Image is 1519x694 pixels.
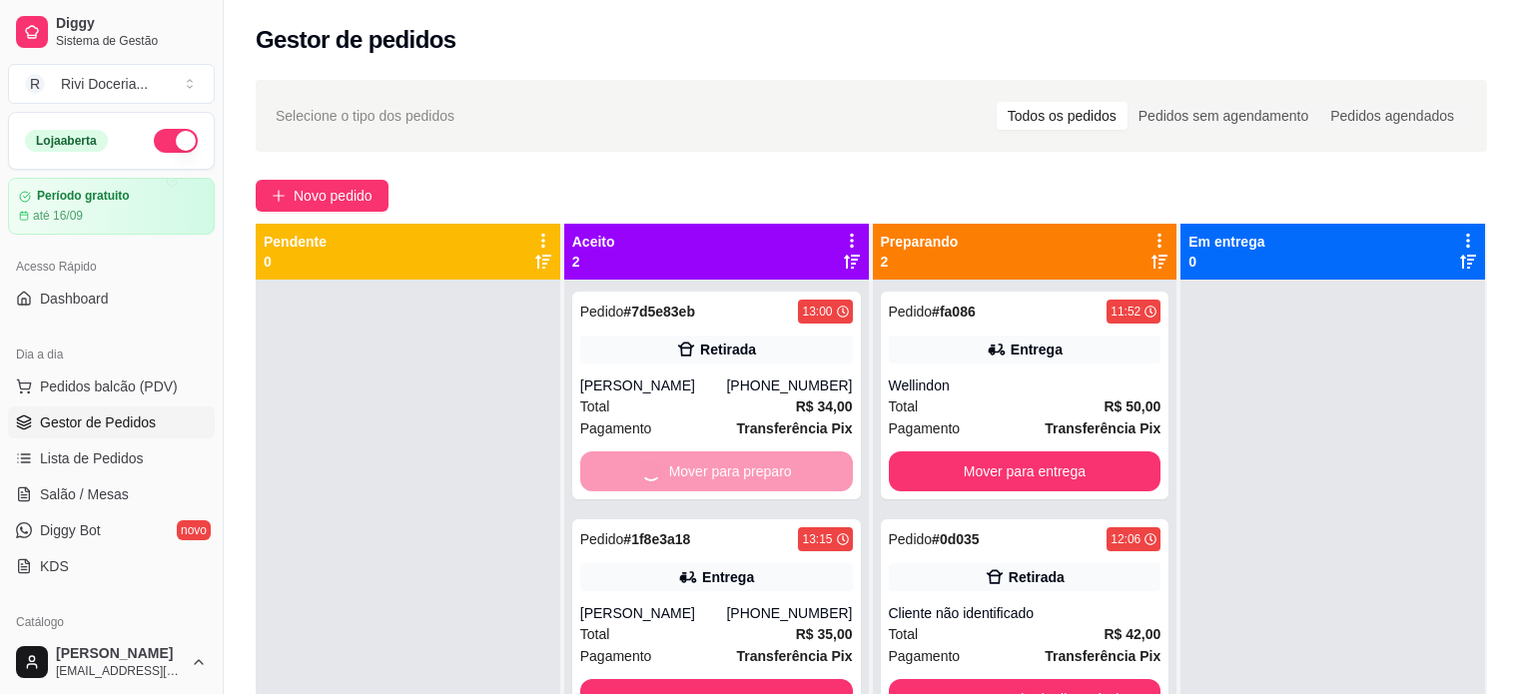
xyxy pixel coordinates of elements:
[40,412,156,432] span: Gestor de Pedidos
[40,484,129,504] span: Salão / Mesas
[1009,567,1065,587] div: Retirada
[796,398,853,414] strong: R$ 34,00
[1045,420,1160,436] strong: Transferência Pix
[294,185,373,207] span: Novo pedido
[8,8,215,56] a: DiggySistema de Gestão
[8,606,215,638] div: Catálogo
[580,417,652,439] span: Pagamento
[700,340,756,359] div: Retirada
[932,531,980,547] strong: # 0d035
[8,638,215,686] button: [PERSON_NAME][EMAIL_ADDRESS][DOMAIN_NAME]
[1104,626,1160,642] strong: R$ 42,00
[889,645,961,667] span: Pagamento
[889,623,919,645] span: Total
[572,232,615,252] p: Aceito
[726,603,852,623] div: [PHONE_NUMBER]
[276,105,454,127] span: Selecione o tipo dos pedidos
[580,623,610,645] span: Total
[1188,252,1264,272] p: 0
[580,645,652,667] span: Pagamento
[154,129,198,153] button: Alterar Status
[56,15,207,33] span: Diggy
[932,304,976,320] strong: # fa086
[623,531,690,547] strong: # 1f8e3a18
[8,514,215,546] a: Diggy Botnovo
[1045,648,1160,664] strong: Transferência Pix
[889,417,961,439] span: Pagamento
[889,375,1161,395] div: Wellindon
[8,64,215,104] button: Select a team
[272,189,286,203] span: plus
[726,375,852,395] div: [PHONE_NUMBER]
[1319,102,1465,130] div: Pedidos agendados
[8,406,215,438] a: Gestor de Pedidos
[264,232,327,252] p: Pendente
[702,567,754,587] div: Entrega
[997,102,1128,130] div: Todos os pedidos
[881,252,959,272] p: 2
[737,420,853,436] strong: Transferência Pix
[8,370,215,402] button: Pedidos balcão (PDV)
[889,603,1161,623] div: Cliente não identificado
[25,74,45,94] span: R
[8,339,215,370] div: Dia a dia
[40,448,144,468] span: Lista de Pedidos
[8,178,215,235] a: Período gratuitoaté 16/09
[40,520,101,540] span: Diggy Bot
[56,663,183,679] span: [EMAIL_ADDRESS][DOMAIN_NAME]
[802,304,832,320] div: 13:00
[33,208,83,224] article: até 16/09
[580,375,727,395] div: [PERSON_NAME]
[580,395,610,417] span: Total
[572,252,615,272] p: 2
[1011,340,1063,359] div: Entrega
[40,376,178,396] span: Pedidos balcão (PDV)
[8,251,215,283] div: Acesso Rápido
[802,531,832,547] div: 13:15
[8,283,215,315] a: Dashboard
[1111,531,1140,547] div: 12:06
[256,180,388,212] button: Novo pedido
[37,189,130,204] article: Período gratuito
[56,33,207,49] span: Sistema de Gestão
[737,648,853,664] strong: Transferência Pix
[889,304,933,320] span: Pedido
[889,451,1161,491] button: Mover para entrega
[580,531,624,547] span: Pedido
[8,550,215,582] a: KDS
[61,74,148,94] div: Rivi Doceria ...
[25,130,108,152] div: Loja aberta
[580,603,727,623] div: [PERSON_NAME]
[256,24,456,56] h2: Gestor de pedidos
[889,531,933,547] span: Pedido
[40,556,69,576] span: KDS
[796,626,853,642] strong: R$ 35,00
[1104,398,1160,414] strong: R$ 50,00
[1111,304,1140,320] div: 11:52
[264,252,327,272] p: 0
[1188,232,1264,252] p: Em entrega
[881,232,959,252] p: Preparando
[580,304,624,320] span: Pedido
[56,645,183,663] span: [PERSON_NAME]
[8,478,215,510] a: Salão / Mesas
[8,442,215,474] a: Lista de Pedidos
[40,289,109,309] span: Dashboard
[1128,102,1319,130] div: Pedidos sem agendamento
[623,304,695,320] strong: # 7d5e83eb
[889,395,919,417] span: Total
